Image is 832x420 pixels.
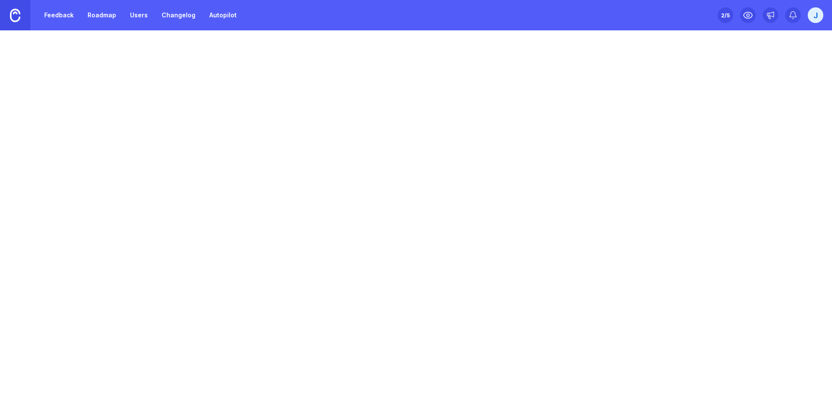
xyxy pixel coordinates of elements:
button: 2/5 [718,7,733,23]
img: Canny Home [10,9,20,22]
button: J [808,7,823,23]
a: Roadmap [82,7,121,23]
a: Autopilot [204,7,242,23]
a: Changelog [156,7,201,23]
div: 2 /5 [721,9,730,21]
a: Users [125,7,153,23]
a: Feedback [39,7,79,23]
